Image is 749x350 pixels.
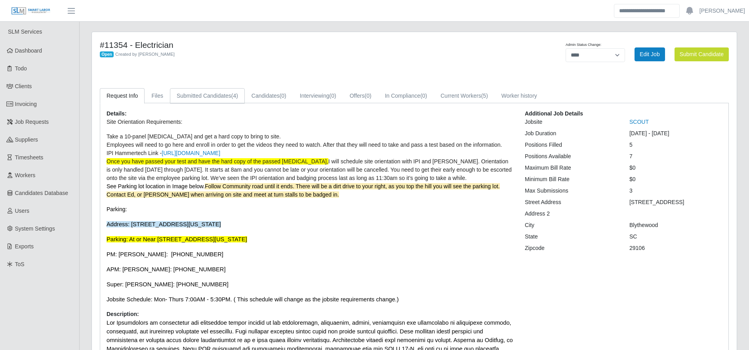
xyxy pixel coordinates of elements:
[107,251,223,257] span: PM: [PERSON_NAME]: [PHONE_NUMBER]
[107,119,182,125] span: Site Orientation Requirements:
[330,93,336,99] span: (0)
[107,296,399,303] span: Jobsite Schedule: Mon- Thurs 7:00AM - 5:30PM. ( This schedule will change as the jobsite requirem...
[15,243,34,250] span: Exports
[623,244,728,252] div: 29106
[15,83,32,89] span: Clients
[8,28,42,35] span: SLM Services
[170,88,245,104] a: Submitted Candidates
[519,221,623,229] div: City
[519,141,623,149] div: Positions Filled
[623,221,728,229] div: Blythewood
[519,198,623,206] div: Street Address
[519,152,623,161] div: Positions Available
[15,225,55,232] span: System Settings
[15,101,37,107] span: Invoicing
[15,154,44,161] span: Timesheets
[699,7,745,15] a: [PERSON_NAME]
[525,110,583,117] b: Additional Job Details
[115,52,175,57] span: Created by [PERSON_NAME]
[519,233,623,241] div: State
[107,236,247,242] span: Parking: At or Near [STREET_ADDRESS][US_STATE]
[107,133,281,140] span: Take a 10-panel [MEDICAL_DATA] and get a hard copy to bring to site.
[566,42,601,48] label: Admin Status Change:
[519,118,623,126] div: Jobsite
[107,183,500,198] span: See Parking lot location in Image below.
[629,119,649,125] a: SCOUT
[519,187,623,195] div: Max Submissions
[614,4,680,18] input: Search
[107,158,512,181] span: I will schedule site orientation with IPI and [PERSON_NAME]. Orientation is only handled [DATE] t...
[162,150,220,156] a: [URL][DOMAIN_NAME]
[107,158,328,165] span: Once you have passed your test and have the hard copy of the passed [MEDICAL_DATA],
[519,210,623,218] div: Address 2
[15,136,38,143] span: Suppliers
[623,175,728,184] div: $0
[15,208,30,214] span: Users
[107,150,220,156] span: IPI Hammertech Link -
[519,244,623,252] div: Zipcode
[420,93,427,99] span: (0)
[365,93,372,99] span: (0)
[623,152,728,161] div: 7
[145,88,170,104] a: Files
[623,164,728,172] div: $0
[15,119,49,125] span: Job Requests
[635,47,665,61] a: Edit Job
[15,65,27,72] span: Todo
[495,88,544,104] a: Worker history
[15,261,25,267] span: ToS
[15,190,69,196] span: Candidates Database
[293,88,343,104] a: Interviewing
[675,47,729,61] button: Submit Candidate
[100,40,462,50] h4: #11354 - Electrician
[623,233,728,241] div: SC
[623,198,728,206] div: [STREET_ADDRESS]
[280,93,286,99] span: (0)
[107,183,500,198] span: Follow Community road until it ends. There will be a dirt drive to your right, as you top the hil...
[519,129,623,138] div: Job Duration
[15,47,42,54] span: Dashboard
[100,51,114,58] span: Open
[107,311,139,317] b: Description:
[107,110,127,117] b: Details:
[15,172,36,178] span: Workers
[107,266,226,272] span: APM: [PERSON_NAME]: [PHONE_NUMBER]
[519,164,623,172] div: Maximum Bill Rate
[623,129,728,138] div: [DATE] - [DATE]
[231,93,238,99] span: (4)
[623,141,728,149] div: 5
[378,88,434,104] a: In Compliance
[519,175,623,184] div: Minimum Bill Rate
[343,88,378,104] a: Offers
[434,88,495,104] a: Current Workers
[107,206,127,212] span: Parking:
[107,142,502,148] span: Employees will need to go here and enroll in order to get the videos they need to watch. After th...
[11,7,51,15] img: SLM Logo
[107,281,229,288] span: Super: [PERSON_NAME]: [PHONE_NUMBER]
[100,88,145,104] a: Request Info
[107,221,221,227] span: Address: [STREET_ADDRESS][US_STATE]
[623,187,728,195] div: 3
[245,88,293,104] a: Candidates
[481,93,488,99] span: (5)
